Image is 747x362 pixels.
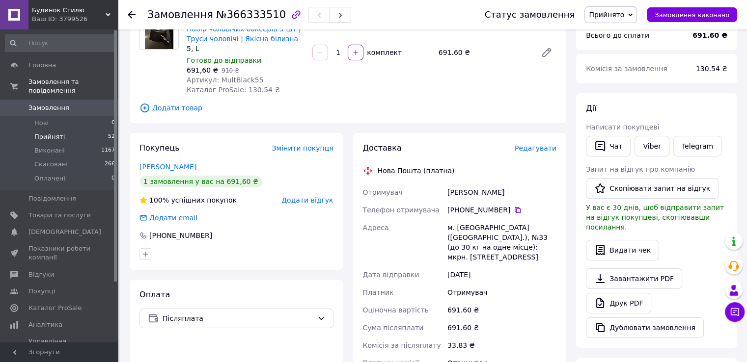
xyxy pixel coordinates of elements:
[34,119,49,128] span: Нові
[363,206,440,214] span: Телефон отримувача
[281,196,333,204] span: Додати відгук
[445,266,558,284] div: [DATE]
[187,56,261,64] span: Готово до відправки
[364,48,403,57] div: комплект
[139,143,180,153] span: Покупець
[696,65,727,73] span: 130.54 ₴
[537,43,556,62] a: Редагувати
[586,136,631,156] button: Чат
[445,301,558,319] div: 691.60 ₴
[148,213,198,223] div: Додати email
[145,11,174,49] img: Набір чоловічих боксерів 5 шт | Труси чоловічі | Якісна білизна
[485,10,575,20] div: Статус замовлення
[34,160,68,169] span: Скасовані
[34,174,65,183] span: Оплачені
[139,176,262,187] div: 1 замовлення у вас на 691,60 ₴
[187,86,280,94] span: Каталог ProSale: 130.54 ₴
[586,103,596,113] span: Дії
[28,211,91,220] span: Товари та послуги
[28,337,91,355] span: Управління сайтом
[139,103,556,113] span: Додати товар
[28,228,101,236] span: [DEMOGRAPHIC_DATA]
[5,34,116,52] input: Пошук
[445,336,558,354] div: 33.83 ₴
[101,146,115,155] span: 1167
[725,302,745,322] button: Чат з покупцем
[363,324,424,332] span: Сума післяплати
[445,319,558,336] div: 691.60 ₴
[28,320,62,329] span: Аналітика
[187,66,218,74] span: 691,60 ₴
[149,196,169,204] span: 100%
[363,143,402,153] span: Доставка
[28,304,82,312] span: Каталог ProSale
[28,78,118,95] span: Замовлення та повідомлення
[515,144,556,152] span: Редагувати
[108,132,115,141] span: 52
[28,270,54,279] span: Відгуки
[28,194,76,203] span: Повідомлення
[586,317,704,338] button: Дублювати замовлення
[655,11,729,19] span: Замовлення виконано
[363,271,419,279] span: Дата відправки
[28,287,55,296] span: Покупці
[445,183,558,201] div: [PERSON_NAME]
[28,61,56,70] span: Головна
[586,65,667,73] span: Комісія за замовлення
[139,163,196,171] a: [PERSON_NAME]
[34,132,65,141] span: Прийняті
[111,174,115,183] span: 0
[105,160,115,169] span: 266
[138,213,198,223] div: Додати email
[216,9,286,21] span: №366333510
[139,195,237,205] div: успішних покупок
[363,341,441,349] span: Комісія за післяплату
[363,306,429,314] span: Оціночна вартість
[635,136,669,156] a: Viber
[28,103,69,112] span: Замовлення
[445,284,558,301] div: Отримувач
[586,268,682,289] a: Завантажити PDF
[692,31,727,39] b: 691.60 ₴
[363,188,403,196] span: Отримувач
[34,146,65,155] span: Виконані
[445,219,558,266] div: м. [GEOGRAPHIC_DATA] ([GEOGRAPHIC_DATA].), №33 (до 30 кг на одне місце): мкрн. [STREET_ADDRESS]
[147,9,213,21] span: Замовлення
[589,11,624,19] span: Прийнято
[586,123,659,131] span: Написати покупцеві
[586,178,719,199] button: Скопіювати запит на відгук
[148,231,213,240] div: [PHONE_NUMBER]
[375,166,457,176] div: Нова Пошта (платна)
[187,44,304,53] div: 5, L
[363,224,389,232] span: Адреса
[111,119,115,128] span: 0
[647,7,737,22] button: Замовлення виконано
[139,290,170,299] span: Оплата
[586,31,649,39] span: Всього до сплати
[187,76,264,84] span: Артикул: MultBlack55
[586,240,659,260] button: Видати чек
[221,67,239,74] span: 910 ₴
[28,244,91,262] span: Показники роботи компанії
[128,10,136,20] div: Повернутися назад
[586,204,724,231] span: У вас є 30 днів, щоб відправити запит на відгук покупцеві, скопіювавши посилання.
[435,46,533,59] div: 691.60 ₴
[673,136,721,156] a: Telegram
[363,288,394,296] span: Платник
[163,313,313,324] span: Післяплата
[32,15,118,24] div: Ваш ID: 3799526
[586,165,695,173] span: Запит на відгук про компанію
[447,205,556,215] div: [PHONE_NUMBER]
[586,293,651,313] a: Друк PDF
[32,6,106,15] span: Будинок Стилю
[272,144,333,152] span: Змінити покупця
[187,25,301,43] a: Набір чоловічих боксерів 5 шт | Труси чоловічі | Якісна білизна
